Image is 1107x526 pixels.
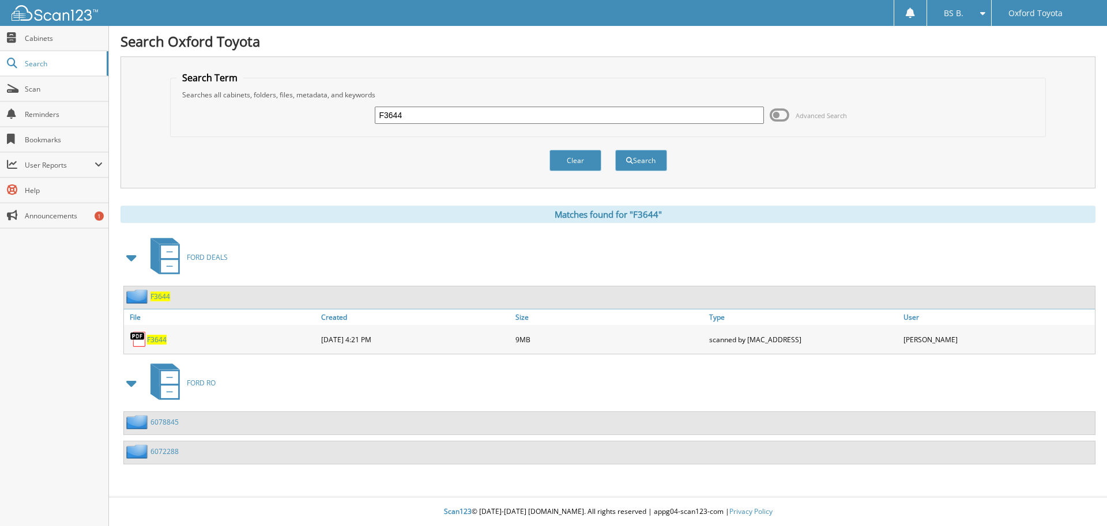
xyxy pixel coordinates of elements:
[121,32,1095,51] h1: Search Oxford Toyota
[706,328,901,351] div: scanned by [MAC_ADDRESS]
[109,498,1107,526] div: © [DATE]-[DATE] [DOMAIN_NAME]. All rights reserved | appg04-scan123-com |
[901,328,1095,351] div: [PERSON_NAME]
[25,59,101,69] span: Search
[126,289,150,304] img: folder2.png
[706,309,901,325] a: Type
[126,415,150,429] img: folder2.png
[187,378,216,388] span: FORD RO
[144,234,228,280] a: FORD DEALS
[95,211,104,221] div: 1
[150,417,179,427] a: 6078845
[126,444,150,459] img: folder2.png
[513,309,707,325] a: Size
[25,84,103,94] span: Scan
[944,10,963,17] span: BS B.
[444,506,472,516] span: Scan123
[187,252,228,262] span: FORD DEALS
[1049,471,1107,526] iframe: Chat Widget
[1008,10,1063,17] span: Oxford Toyota
[25,186,103,195] span: Help
[549,150,601,171] button: Clear
[124,309,318,325] a: File
[150,292,170,301] a: F3644
[25,135,103,145] span: Bookmarks
[25,33,103,43] span: Cabinets
[25,160,95,170] span: User Reports
[318,328,513,351] div: [DATE] 4:21 PM
[25,109,103,119] span: Reminders
[150,446,179,456] a: 6072288
[25,211,103,221] span: Announcements
[121,206,1095,223] div: Matches found for "F3644"
[176,90,1040,100] div: Searches all cabinets, folders, files, metadata, and keywords
[12,5,98,21] img: scan123-logo-white.svg
[513,328,707,351] div: 9MB
[729,506,773,516] a: Privacy Policy
[144,360,216,406] a: FORD RO
[130,331,147,348] img: PDF.png
[796,111,847,120] span: Advanced Search
[615,150,667,171] button: Search
[901,309,1095,325] a: User
[176,71,243,84] legend: Search Term
[318,309,513,325] a: Created
[147,335,167,345] a: F3644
